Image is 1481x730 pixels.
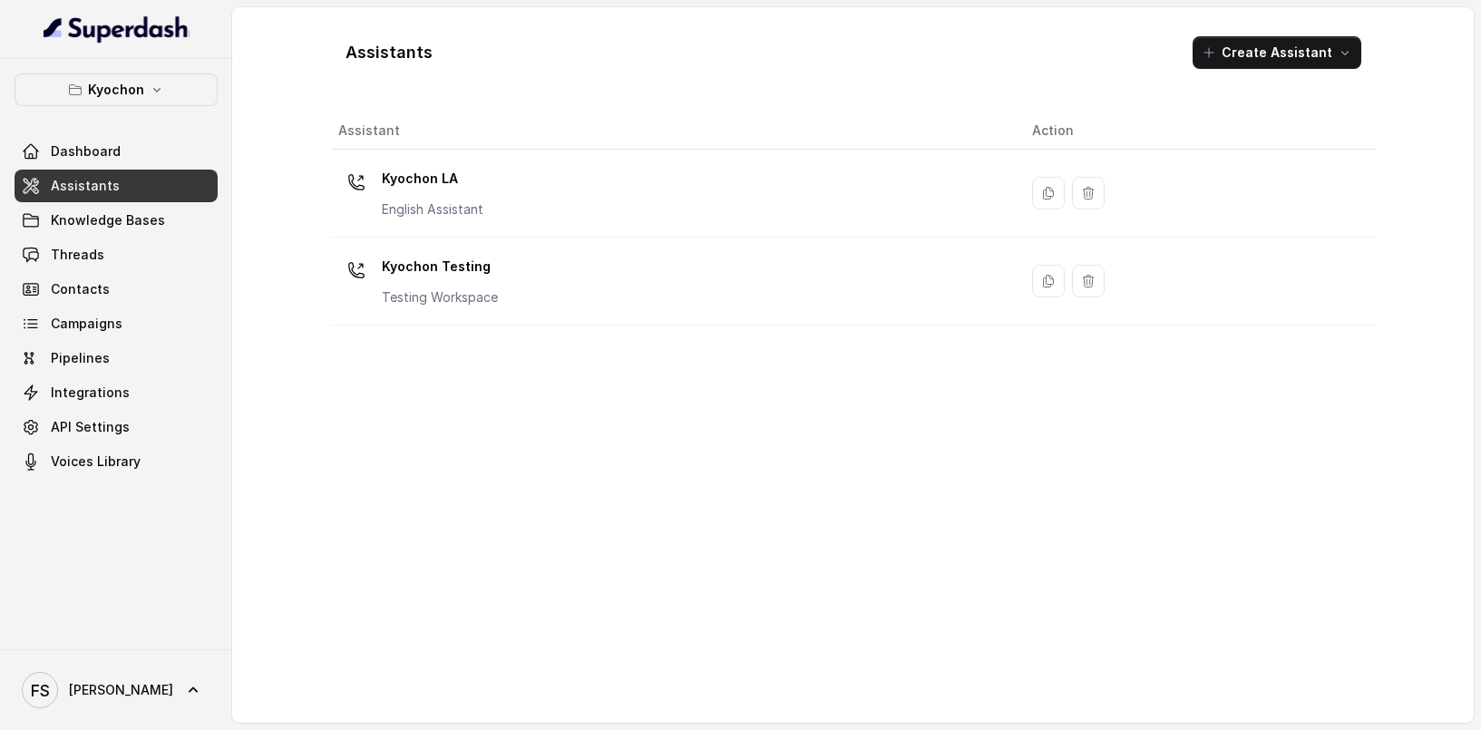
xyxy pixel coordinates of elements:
span: Contacts [51,280,110,298]
a: Contacts [15,273,218,306]
a: API Settings [15,411,218,443]
span: Pipelines [51,349,110,367]
a: Integrations [15,376,218,409]
span: Campaigns [51,315,122,333]
p: English Assistant [382,200,483,219]
p: Kyochon LA [382,164,483,193]
a: Knowledge Bases [15,204,218,237]
button: Kyochon [15,73,218,106]
text: FS [31,681,50,700]
button: Create Assistant [1193,36,1361,69]
span: Knowledge Bases [51,211,165,229]
a: Dashboard [15,135,218,168]
p: Kyochon Testing [382,252,498,281]
span: API Settings [51,418,130,436]
img: light.svg [44,15,190,44]
p: Kyochon [88,79,144,101]
th: Assistant [331,112,1018,150]
a: Assistants [15,170,218,202]
span: Assistants [51,177,120,195]
a: Threads [15,238,218,271]
span: Integrations [51,384,130,402]
th: Action [1018,112,1375,150]
a: Campaigns [15,307,218,340]
p: Testing Workspace [382,288,498,307]
a: Voices Library [15,445,218,478]
a: Pipelines [15,342,218,375]
span: Voices Library [51,453,141,471]
a: [PERSON_NAME] [15,665,218,715]
span: [PERSON_NAME] [69,681,173,699]
span: Threads [51,246,104,264]
h1: Assistants [346,38,433,67]
span: Dashboard [51,142,121,161]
